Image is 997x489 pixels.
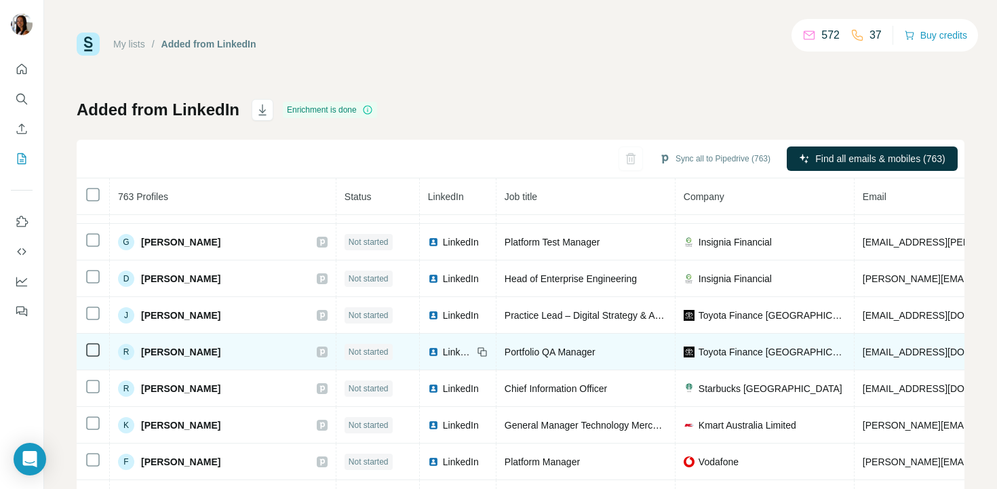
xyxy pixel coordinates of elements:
[428,237,439,248] img: LinkedIn logo
[821,27,840,43] p: 572
[443,418,479,432] span: LinkedIn
[349,309,389,321] span: Not started
[118,380,134,397] div: R
[11,87,33,111] button: Search
[349,273,389,285] span: Not started
[443,309,479,322] span: LinkedIn
[684,456,695,467] img: company-logo
[505,273,637,284] span: Head of Enterprise Engineering
[118,271,134,287] div: D
[443,345,473,359] span: LinkedIn
[11,14,33,35] img: Avatar
[443,235,479,249] span: LinkedIn
[11,239,33,264] button: Use Surfe API
[443,382,479,395] span: LinkedIn
[505,237,600,248] span: Platform Test Manager
[141,309,220,322] span: [PERSON_NAME]
[699,309,846,322] span: Toyota Finance [GEOGRAPHIC_DATA]
[505,347,595,357] span: Portfolio QA Manager
[684,191,724,202] span: Company
[141,345,220,359] span: [PERSON_NAME]
[505,383,607,394] span: Chief Information Officer
[699,272,772,286] span: Insignia Financial
[699,418,796,432] span: Kmart Australia Limited
[11,299,33,324] button: Feedback
[428,420,439,431] img: LinkedIn logo
[11,57,33,81] button: Quick start
[684,347,695,357] img: company-logo
[141,235,220,249] span: [PERSON_NAME]
[77,33,100,56] img: Surfe Logo
[118,417,134,433] div: K
[113,39,145,50] a: My lists
[11,269,33,294] button: Dashboard
[283,102,377,118] div: Enrichment is done
[428,456,439,467] img: LinkedIn logo
[428,347,439,357] img: LinkedIn logo
[428,310,439,321] img: LinkedIn logo
[505,310,807,321] span: Practice Lead – Digital Strategy & Architecture (Web • Mobile • DevOps)
[118,307,134,324] div: J
[505,191,537,202] span: Job title
[443,455,479,469] span: LinkedIn
[699,345,846,359] span: Toyota Finance [GEOGRAPHIC_DATA]
[428,273,439,284] img: LinkedIn logo
[77,99,239,121] h1: Added from LinkedIn
[428,191,464,202] span: LinkedIn
[699,235,772,249] span: Insignia Financial
[684,383,695,394] img: company-logo
[161,37,256,51] div: Added from LinkedIn
[141,418,220,432] span: [PERSON_NAME]
[684,310,695,321] img: company-logo
[141,272,220,286] span: [PERSON_NAME]
[349,236,389,248] span: Not started
[349,419,389,431] span: Not started
[869,27,882,43] p: 37
[118,234,134,250] div: G
[787,146,958,171] button: Find all emails & mobiles (763)
[152,37,155,51] li: /
[141,382,220,395] span: [PERSON_NAME]
[863,191,886,202] span: Email
[815,152,945,165] span: Find all emails & mobiles (763)
[11,210,33,234] button: Use Surfe on LinkedIn
[428,383,439,394] img: LinkedIn logo
[14,443,46,475] div: Open Intercom Messenger
[684,273,695,284] img: company-logo
[699,382,842,395] span: Starbucks [GEOGRAPHIC_DATA]
[118,191,168,202] span: 763 Profiles
[118,454,134,470] div: F
[11,146,33,171] button: My lists
[650,149,780,169] button: Sync all to Pipedrive (763)
[505,420,764,431] span: General Manager Technology Merchandise and Supply Chain
[118,344,134,360] div: R
[443,272,479,286] span: LinkedIn
[349,346,389,358] span: Not started
[11,117,33,141] button: Enrich CSV
[345,191,372,202] span: Status
[684,420,695,431] img: company-logo
[505,456,580,467] span: Platform Manager
[684,237,695,248] img: company-logo
[904,26,967,45] button: Buy credits
[349,383,389,395] span: Not started
[699,455,739,469] span: Vodafone
[349,456,389,468] span: Not started
[141,455,220,469] span: [PERSON_NAME]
